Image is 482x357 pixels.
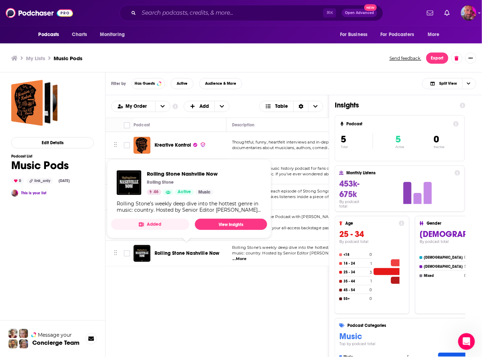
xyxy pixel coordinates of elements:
span: Rolling Stone Nashville Now [155,250,220,256]
h4: 1 [371,279,372,283]
button: + Add [184,101,230,112]
h4: Mixed [424,274,463,278]
h4: 3 [370,270,372,275]
h3: Filter by [111,81,126,86]
p: Active [395,145,404,149]
a: Rolling Stone Nashville Now [155,250,220,257]
div: [DATE] [56,178,73,184]
h4: 45 - 54 [344,288,368,292]
a: My Lists [26,55,45,62]
h4: 35 - 44 [344,279,369,283]
h1: Insights [335,101,454,110]
button: Choose View [422,78,476,89]
span: Active [178,189,191,196]
button: Added [111,219,189,230]
h4: 5 [464,264,467,269]
a: Charts [68,28,91,41]
button: open menu [34,28,68,41]
h4: 0 [369,288,372,292]
span: ...More [233,256,247,262]
button: open menu [95,28,134,41]
a: 46 [147,189,161,195]
span: My Order [126,104,150,109]
span: Active [177,82,188,85]
span: The No Cover Charge Podcast with [PERSON_NAME] & [PERSON_NAME] [232,214,340,225]
h3: Music Pods [54,55,82,62]
button: Audience & More [199,78,242,89]
a: Active [175,189,194,195]
span: Open Advanced [345,11,374,15]
h4: 0 [369,252,372,257]
img: Barbara Profile [19,339,28,349]
img: Jon Profile [8,339,18,349]
a: Music [196,189,213,195]
span: Audience & More [205,82,236,85]
h4: <18 [344,253,368,257]
a: Podchaser - Follow, Share and Rate Podcasts [6,6,73,20]
button: Open AdvancedNew [342,9,377,17]
img: Jules Profile [19,329,28,338]
span: Monitoring [100,30,125,40]
h1: Music Pods [11,159,73,172]
button: Send feedback. [387,55,423,61]
button: Move [113,140,118,150]
span: Message your [38,331,72,338]
span: New [364,4,377,11]
span: Logged in as Superquattrone [461,5,476,21]
h4: 25 - 34 [344,270,368,274]
h4: [DEMOGRAPHIC_DATA] [424,265,463,269]
a: Rolling Stone Nashville Now [117,170,141,195]
p: Inactive [434,145,444,149]
h2: Choose View [259,101,324,112]
button: open menu [111,104,155,109]
span: 46 [154,189,158,196]
img: Kreative Kontrol [134,137,150,154]
a: Show notifications dropdown [442,7,453,19]
h4: 0 [464,273,467,278]
p: Rolling Stone [147,180,174,185]
h4: By podcast total [339,239,405,244]
iframe: Intercom live chat [458,333,475,350]
h4: 18 - 24 [344,261,369,266]
img: Joseph Daniel Quattrone III [11,190,18,197]
span: Table [275,104,288,109]
button: Edit Details [11,137,94,148]
img: Sydney Profile [8,329,18,338]
span: Has Guests [135,82,155,85]
span: greatest era of music. If you’ve ever wondered abo [232,171,331,176]
span: For Business [340,30,368,40]
h4: Podcast Categories [347,323,476,328]
span: More [428,30,440,40]
span: 453k-675k [339,178,359,199]
button: open menu [155,101,170,112]
span: documentaries about musicians, authors, comedi [232,145,328,150]
button: Move [113,248,118,259]
h4: 0 [369,296,372,301]
p: Total [341,145,373,149]
span: Music: it's good. On each episode of Strong Songs, host [232,189,340,194]
button: Show profile menu [461,5,476,21]
h4: [DEMOGRAPHIC_DATA] [424,255,463,260]
a: Rolling Stone Nashville Now [147,170,218,177]
a: Show notifications dropdown [424,7,436,19]
span: 5 [341,133,346,145]
span: Rolling Stone’s weekly deep dive into the hottest genre in [232,245,346,250]
h3: 25 - 34 [339,229,405,239]
a: Music Pods [11,80,57,126]
h3: Podcast List [11,154,73,159]
div: Rolling Stone’s weekly deep dive into the hottest genre in music: country. Hosted by Senior Edito... [117,201,262,213]
div: link_only [27,178,53,184]
a: Show additional information [172,103,178,110]
span: ⌘ K [323,8,336,17]
img: User Profile [461,5,476,21]
span: music: country. Hosted by Senior Editor [PERSON_NAME] [232,251,345,255]
button: Has Guests [131,78,165,89]
span: Thoughtful, funny, heartfelt interviews and in-depth [232,140,333,145]
img: Rolling Stone Nashville Now [134,245,150,262]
